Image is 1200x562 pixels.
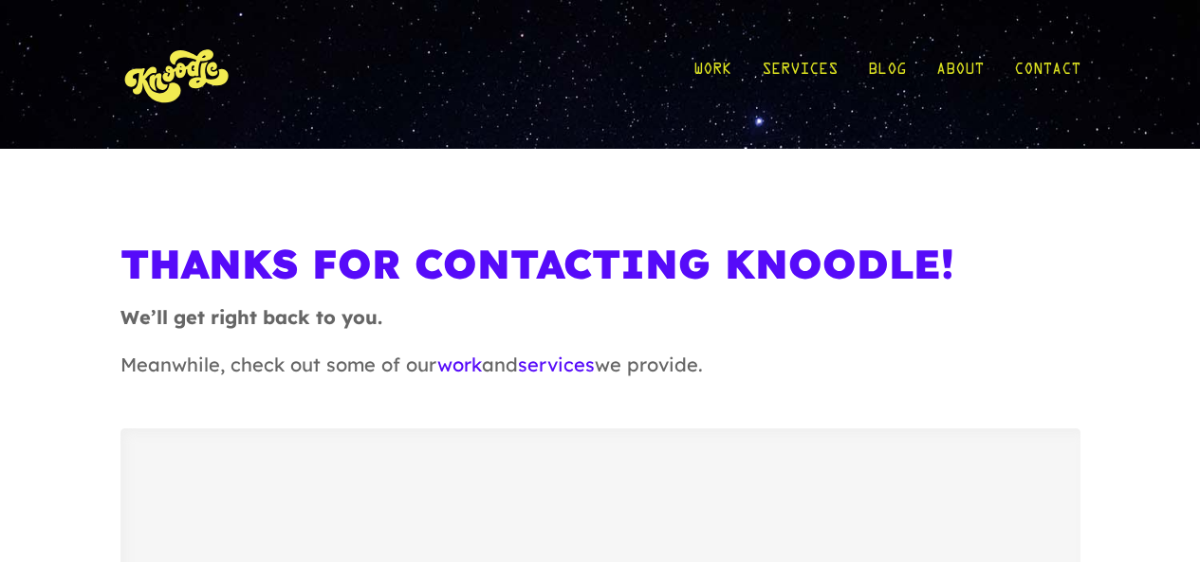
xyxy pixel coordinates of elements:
img: KnoLogo(yellow) [120,30,234,118]
a: Services [762,30,838,118]
a: Contact [1014,30,1080,118]
p: Meanwhile, check out some of our and we provide. [120,351,1080,398]
a: Work [693,30,731,118]
a: About [936,30,984,118]
a: services [518,353,595,376]
a: work [437,353,482,376]
strong: We’ll get right back to you. [120,305,382,329]
h1: Thanks For Contacting Knoodle! [120,240,1080,303]
a: Blog [868,30,906,118]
